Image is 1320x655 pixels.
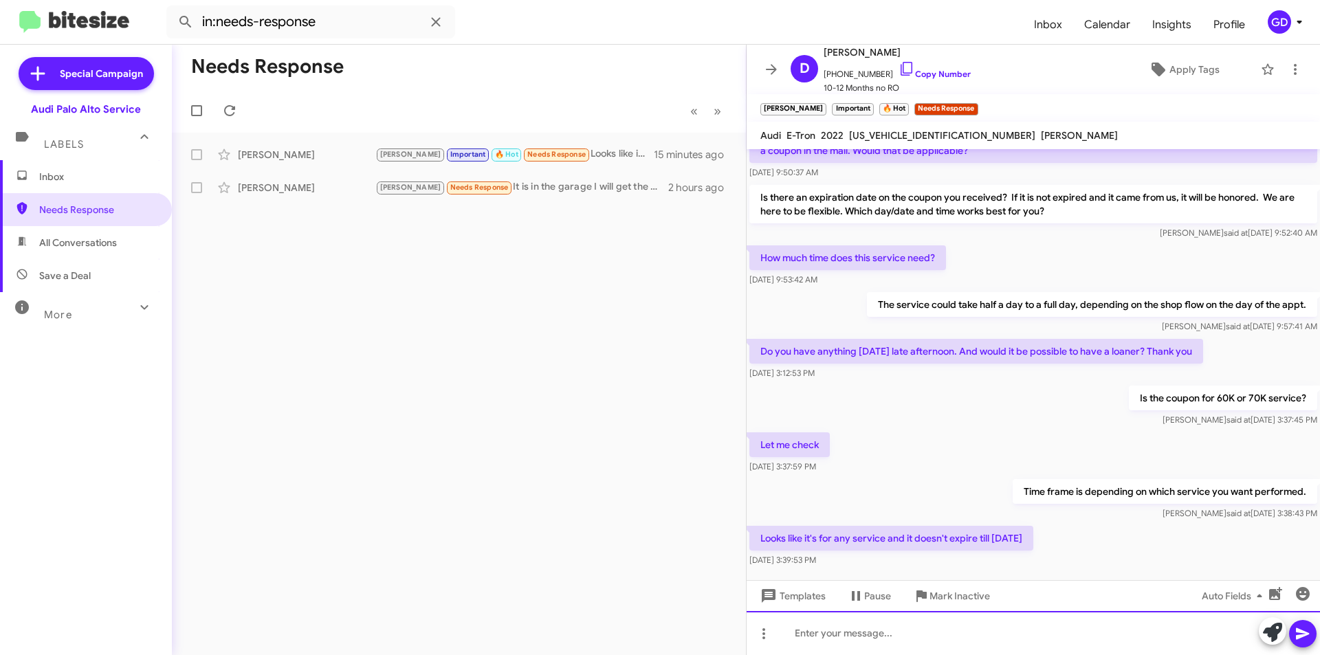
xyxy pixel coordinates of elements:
button: Mark Inactive [902,584,1001,608]
a: Profile [1202,5,1256,45]
span: [PERSON_NAME] [1041,129,1118,142]
span: said at [1226,321,1250,331]
span: » [714,102,721,120]
span: Important [450,150,486,159]
span: Labels [44,138,84,151]
span: Mark Inactive [929,584,990,608]
span: Needs Response [527,150,586,159]
input: Search [166,5,455,38]
button: GD [1256,10,1305,34]
small: Needs Response [914,103,978,115]
span: [PERSON_NAME] [DATE] 3:38:43 PM [1163,508,1317,518]
span: [PERSON_NAME] [DATE] 9:52:40 AM [1160,227,1317,238]
div: 15 minutes ago [654,148,735,162]
small: 🔥 Hot [879,103,909,115]
span: said at [1226,414,1251,425]
span: [PERSON_NAME] [380,183,441,192]
span: Needs Response [450,183,509,192]
button: Auto Fields [1191,584,1279,608]
span: Apply Tags [1169,57,1220,82]
p: Let me check [749,432,830,457]
span: 🔥 Hot [495,150,518,159]
span: [DATE] 9:53:42 AM [749,274,817,285]
button: Apply Tags [1113,57,1254,82]
span: Special Campaign [60,67,143,80]
span: E-Tron [786,129,815,142]
span: [DATE] 3:12:53 PM [749,368,815,378]
span: [PERSON_NAME] [DATE] 9:57:41 AM [1162,321,1317,331]
h1: Needs Response [191,56,344,78]
small: Important [832,103,873,115]
a: Inbox [1023,5,1073,45]
p: How much time does this service need? [749,245,946,270]
button: Templates [747,584,837,608]
span: More [44,309,72,321]
div: It is in the garage I will get the keys for the car to check the mileage [375,179,668,195]
a: Special Campaign [19,57,154,90]
span: All Conversations [39,236,117,249]
span: Save a Deal [39,269,91,282]
span: said at [1224,227,1248,238]
a: Insights [1141,5,1202,45]
span: Audi [760,129,781,142]
a: Copy Number [899,69,971,79]
button: Previous [682,97,706,125]
nav: Page navigation example [683,97,729,125]
span: 10-12 Months no RO [824,81,971,95]
small: [PERSON_NAME] [760,103,826,115]
div: [PERSON_NAME] [238,148,375,162]
span: [DATE] 3:37:59 PM [749,461,816,471]
div: [PERSON_NAME] [238,181,375,195]
span: [PHONE_NUMBER] [824,60,971,81]
span: Needs Response [39,203,156,217]
p: Is there an expiration date on the coupon you received? If it is not expired and it came from us,... [749,185,1317,223]
p: Is the coupon for 60K or 70K service? [1129,386,1317,410]
button: Pause [837,584,902,608]
span: said at [1226,508,1251,518]
button: Next [705,97,729,125]
div: 2 hours ago [668,181,735,195]
div: Looks like it's for any service and it doesn't expire till [DATE] [375,146,654,162]
span: Templates [758,584,826,608]
p: The service could take half a day to a full day, depending on the shop flow on the day of the appt. [867,292,1317,317]
span: [PERSON_NAME] [DATE] 3:37:45 PM [1163,414,1317,425]
p: Looks like it's for any service and it doesn't expire till [DATE] [749,526,1033,551]
span: [PERSON_NAME] [380,150,441,159]
p: Time frame is depending on which service you want performed. [1013,479,1317,504]
span: D [800,58,810,80]
span: Inbox [39,170,156,184]
span: « [690,102,698,120]
div: Audi Palo Alto Service [31,102,141,116]
span: [US_VEHICLE_IDENTIFICATION_NUMBER] [849,129,1035,142]
span: [DATE] 9:50:37 AM [749,167,818,177]
a: Calendar [1073,5,1141,45]
span: 2022 [821,129,844,142]
span: [PERSON_NAME] [824,44,971,60]
span: [DATE] 3:39:53 PM [749,555,816,565]
div: GD [1268,10,1291,34]
p: Do you have anything [DATE] late afternoon. And would it be possible to have a loaner? Thank you [749,339,1203,364]
span: Auto Fields [1202,584,1268,608]
span: Pause [864,584,891,608]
